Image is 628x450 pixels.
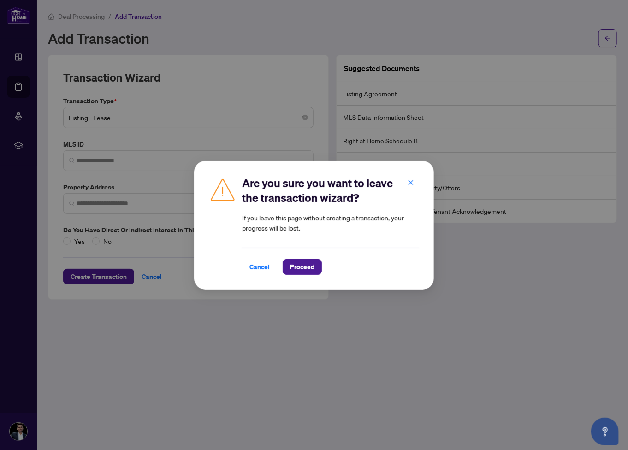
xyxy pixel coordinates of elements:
button: Cancel [242,259,277,275]
span: Cancel [249,260,270,274]
button: Open asap [591,418,619,445]
span: close [408,179,414,185]
article: If you leave this page without creating a transaction, your progress will be lost. [242,213,419,233]
span: Proceed [290,260,314,274]
h2: Are you sure you want to leave the transaction wizard? [242,176,419,205]
button: Proceed [283,259,322,275]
